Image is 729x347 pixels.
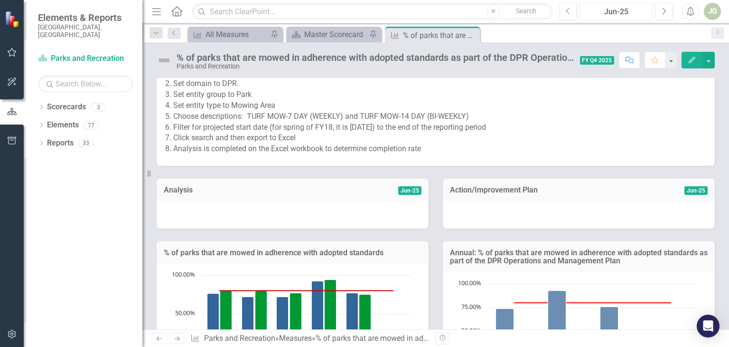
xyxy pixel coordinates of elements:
[47,138,74,149] a: Reports
[78,139,93,147] div: 33
[47,120,79,131] a: Elements
[190,29,268,40] a: All Measures
[38,76,133,92] input: Search Below...
[157,53,172,68] img: Not Defined
[84,121,99,129] div: 77
[91,103,106,111] div: 3
[458,279,481,287] text: 100.00%
[516,7,536,15] span: Search
[177,63,575,70] div: Parks and Recreation
[289,29,367,40] a: Master Scorecard
[190,333,429,344] div: » »
[175,308,195,317] text: 50.00%
[38,12,133,23] span: Elements & Reports
[513,301,673,305] g: Target, series 2 of 3. Line with 4 data points.
[177,52,575,63] div: % of parks that are mowed in adherence with adopted standards as part of the DPR Operations and M...
[173,78,705,89] li: Set domain to DPR.
[304,29,367,40] div: Master Scorecard
[172,270,195,279] text: 100.00%
[580,56,615,65] span: FY Q4 2025
[173,122,705,133] li: Filter for projected start date (for spring of FY18, it is [DATE]) to the end of the reporting pe...
[579,3,653,20] button: Jun-25
[398,186,421,195] span: Jun-25
[461,302,481,311] text: 75.00%
[164,186,307,194] h3: Analysis
[47,102,86,113] a: Scorecards
[450,249,708,265] h3: Annual: % of parks that are mowed in adherence with adopted standards as part of the DPR Operatio...
[697,315,720,337] div: Open Intercom Messenger
[38,53,133,64] a: Parks and Recreation
[503,5,550,18] button: Search
[192,3,552,20] input: Search ClearPoint...
[173,144,705,154] li: Analysis is completed on the Excel workbook to determine completion rate
[173,111,705,122] li: Choose descriptions: TURF MOW-7 DAY (WEEKLY) and TURF MOW-14 DAY (BI-WEEKLY)
[164,249,421,257] h3: % of parks that are mowed in adherence with adopted standards
[583,6,649,18] div: Jun-25
[5,11,21,28] img: ClearPoint Strategy
[204,334,275,343] a: Parks and Recreation
[173,89,705,100] li: Set entity group to Park
[173,133,705,144] li: Click search and then export to Excel
[316,334,710,343] div: % of parks that are mowed in adherence with adopted standards as part of the DPR Operations and M...
[279,334,312,343] a: Measures
[206,29,268,40] div: All Measures
[403,29,477,41] div: % of parks that are mowed in adherence with adopted standards as part of the DPR Operations and M...
[704,3,721,20] button: JG
[450,186,654,194] h3: Action/Improvement Plan
[461,326,481,335] text: 50.00%
[38,23,133,39] small: [GEOGRAPHIC_DATA], [GEOGRAPHIC_DATA]
[684,186,708,195] span: Jun-25
[173,100,705,111] li: Set entity type to Mowing Area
